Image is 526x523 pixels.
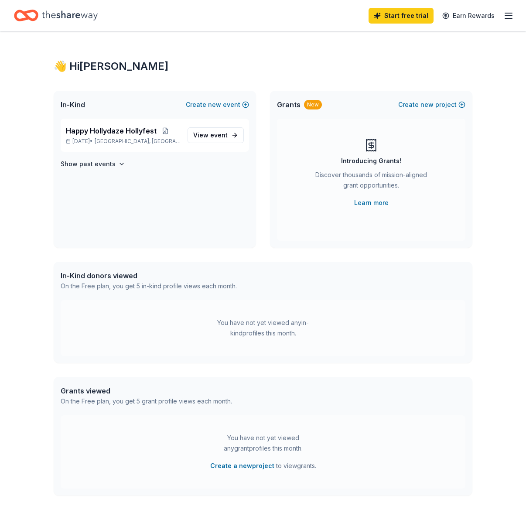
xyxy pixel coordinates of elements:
div: New [304,100,322,109]
span: View [193,130,228,140]
span: [GEOGRAPHIC_DATA], [GEOGRAPHIC_DATA] [95,138,181,145]
button: Createnewproject [398,99,465,110]
span: new [420,99,434,110]
span: new [208,99,221,110]
span: Grants [277,99,301,110]
div: On the Free plan, you get 5 in-kind profile views each month. [61,281,237,291]
button: Createnewevent [186,99,249,110]
span: In-Kind [61,99,85,110]
a: Start free trial [369,8,434,24]
button: Create a newproject [210,461,274,471]
div: In-Kind donors viewed [61,270,237,281]
a: Learn more [354,198,389,208]
a: Earn Rewards [437,8,500,24]
div: On the Free plan, you get 5 grant profile views each month. [61,396,232,407]
span: to view grants . [210,461,316,471]
div: Grants viewed [61,386,232,396]
div: You have not yet viewed any grant profiles this month. [208,433,318,454]
div: You have not yet viewed any in-kind profiles this month. [208,318,318,338]
div: Introducing Grants! [341,156,401,166]
a: View event [188,127,244,143]
span: Happy Hollydaze Hollyfest [66,126,157,136]
span: event [210,131,228,139]
a: Home [14,5,98,26]
div: Discover thousands of mission-aligned grant opportunities. [312,170,430,194]
h4: Show past events [61,159,116,169]
button: Show past events [61,159,125,169]
p: [DATE] • [66,138,181,145]
div: 👋 Hi [PERSON_NAME] [54,59,472,73]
